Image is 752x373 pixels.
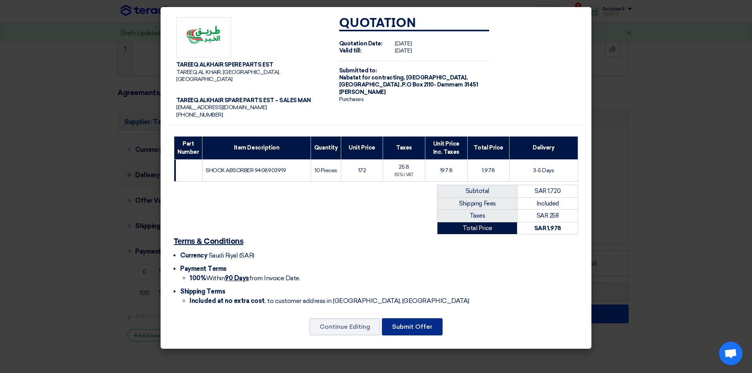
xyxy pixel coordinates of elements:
[190,274,206,282] strong: 100%
[190,274,300,282] span: Within from Invoice Date.
[206,167,286,174] span: SHOCK ABSORBER 9408903919
[180,252,207,259] span: Currency
[209,252,255,259] span: Saudi Riyal (SAR)
[176,69,280,83] span: TAREEQ AL KHAIR, [GEOGRAPHIC_DATA], [GEOGRAPHIC_DATA]
[176,61,327,68] div: TAREEQ ALKHAIR SPERE PARTS EST
[339,74,478,88] span: [GEOGRAPHIC_DATA], [GEOGRAPHIC_DATA] ,P.O Box 2110- Dammam 31451
[176,17,231,58] img: Company Logo
[190,296,578,306] li: , to customer address in [GEOGRAPHIC_DATA], [GEOGRAPHIC_DATA]
[437,222,517,234] td: Total Price
[315,167,337,174] span: 10 Pieces
[382,318,443,335] button: Submit Offer
[339,74,405,81] span: Nabatat for contracting,
[482,167,495,174] span: 1,978
[425,136,467,159] th: Unit Price Inc. Taxes
[517,185,578,198] td: SAR 1,720
[202,136,311,159] th: Item Description
[339,96,364,103] span: Purchases
[339,89,386,96] span: [PERSON_NAME]
[339,40,383,47] strong: Quotation Date:
[437,197,517,210] td: Shipping Fees
[395,47,412,54] span: [DATE]
[534,225,561,232] strong: SAR 1,978
[174,238,243,245] u: Terms & Conditions
[537,200,559,207] span: Included
[339,47,362,54] strong: Valid till:
[174,136,202,159] th: Part Number
[386,172,422,178] div: (15%) VAT
[176,104,267,111] span: [EMAIL_ADDRESS][DOMAIN_NAME]
[533,167,554,174] span: 3-5 Days
[311,136,341,159] th: Quantity
[437,185,517,198] td: Subtotal
[437,210,517,222] td: Taxes
[399,164,409,170] span: 25.8
[176,97,327,104] div: TAREEQ ALKHAIR SPARE PARTS EST – SALES MAN
[467,136,509,159] th: Total Price
[225,274,249,282] u: 90 Days
[509,136,578,159] th: Delivery
[176,112,223,118] span: [PHONE_NUMBER]
[190,297,265,305] strong: Included at no extra cost
[309,318,380,335] button: Continue Editing
[339,17,416,30] strong: Quotation
[180,265,227,272] span: Payment Terms
[341,136,383,159] th: Unit Price
[383,136,425,159] th: Taxes
[339,67,377,74] strong: Submitted to:
[440,167,453,174] span: 197.8
[180,288,225,295] span: Shipping Terms
[719,342,743,365] div: Open chat
[395,40,412,47] span: [DATE]
[537,212,559,219] span: SAR 258
[358,167,366,174] span: 172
